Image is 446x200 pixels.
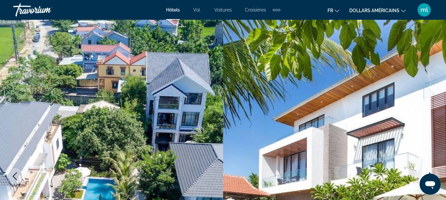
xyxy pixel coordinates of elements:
[166,7,180,13] a: Hôtels
[349,8,399,13] font: dollars américains
[416,3,433,17] button: Menu utilisateur
[420,174,441,195] iframe: Bouton de lancement de la fenêtre de messagerie
[245,7,266,13] a: Croisières
[7,168,23,185] button: Previous image
[193,7,201,13] a: Vol.
[273,5,280,15] button: Éléments de navigation supplémentaires
[327,6,339,15] button: Changer de langue
[421,6,428,13] font: ml
[13,1,79,18] a: Travorium
[423,168,439,185] button: Next image
[349,6,406,15] button: Changer de devise
[327,8,333,13] font: fr
[214,7,232,13] a: Voitures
